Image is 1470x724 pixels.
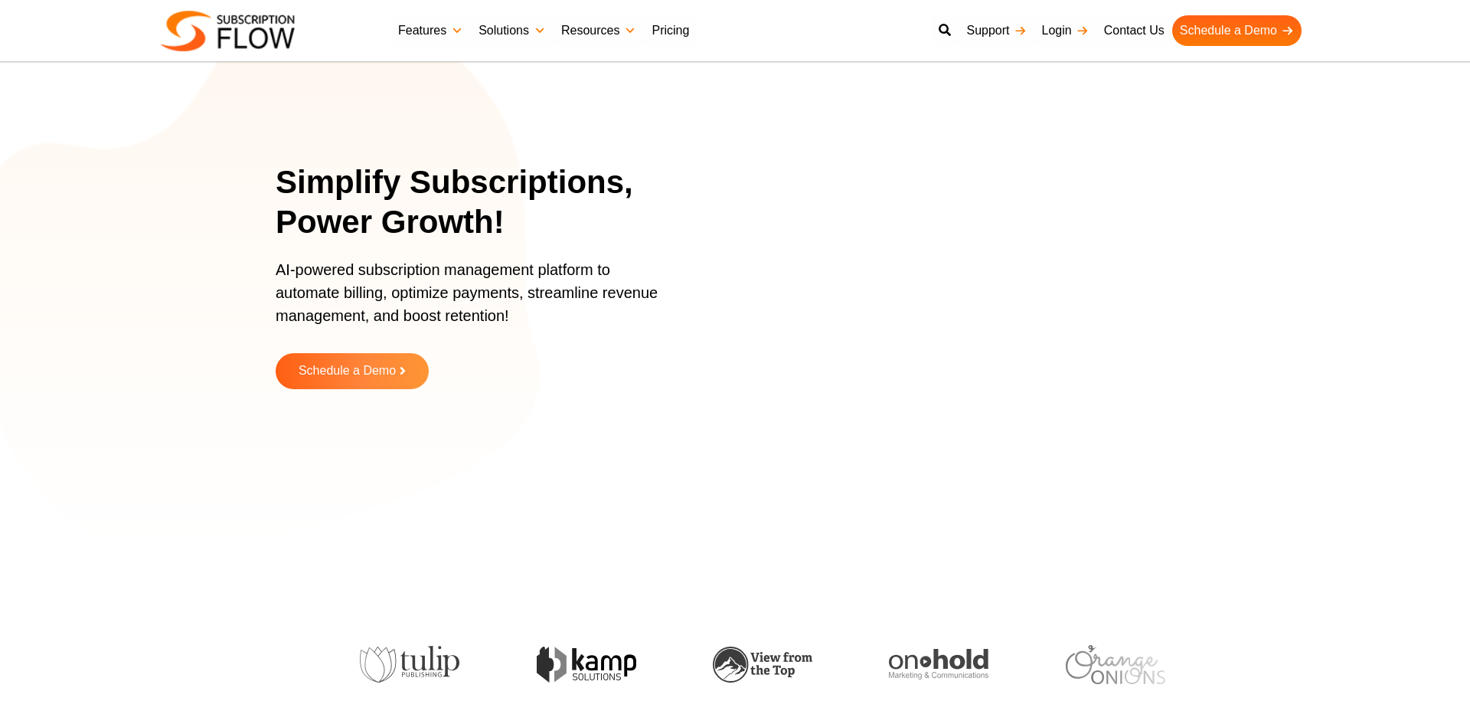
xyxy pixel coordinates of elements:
a: Schedule a Demo [276,353,429,389]
a: Contact Us [1096,15,1172,46]
a: Schedule a Demo [1172,15,1302,46]
a: Solutions [471,15,554,46]
img: view-from-the-top [713,647,812,683]
span: Schedule a Demo [299,365,396,378]
img: kamp-solution [537,647,636,683]
a: Resources [554,15,644,46]
img: Subscriptionflow [161,11,295,51]
a: Login [1034,15,1096,46]
p: AI-powered subscription management platform to automate billing, optimize payments, streamline re... [276,258,674,342]
a: Pricing [644,15,697,46]
a: Support [959,15,1034,46]
a: Features [390,15,471,46]
h1: Simplify Subscriptions, Power Growth! [276,162,693,243]
img: orange-onions [1066,645,1165,684]
img: tulip-publishing [360,646,459,683]
img: onhold-marketing [889,649,988,680]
